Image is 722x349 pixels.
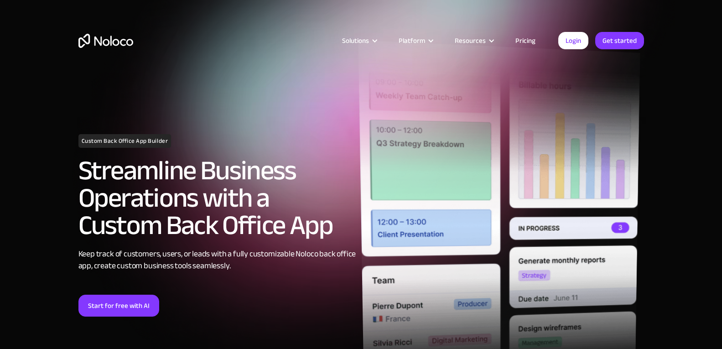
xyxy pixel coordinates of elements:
a: Pricing [504,35,547,47]
a: Login [558,32,588,49]
div: Keep track of customers, users, or leads with a fully customizable Noloco back office app, create... [78,248,357,272]
a: Start for free with AI [78,295,159,317]
h2: Streamline Business Operations with a Custom Back Office App [78,157,357,239]
div: Resources [455,35,486,47]
div: Resources [443,35,504,47]
a: home [78,34,133,48]
div: Platform [387,35,443,47]
div: Solutions [331,35,387,47]
a: Get started [595,32,644,49]
h1: Custom Back Office App Builder [78,134,171,148]
div: Platform [399,35,425,47]
div: Solutions [342,35,369,47]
